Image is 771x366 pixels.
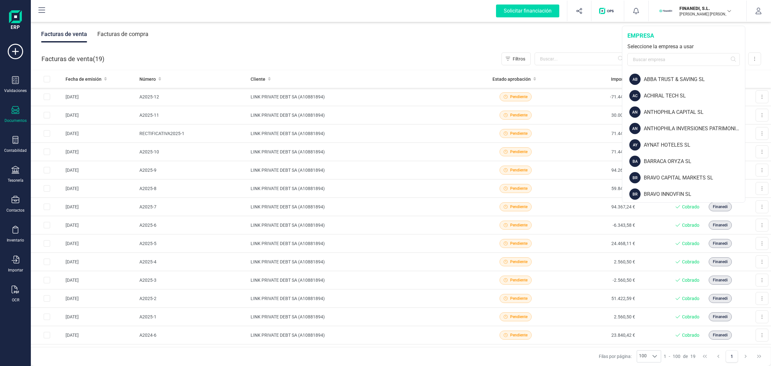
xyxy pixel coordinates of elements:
[510,296,527,301] span: Pendiente
[63,161,137,179] td: [DATE]
[137,143,248,161] td: A2025-10
[644,141,745,149] div: AYNAT HOTELES SL
[510,314,527,320] span: Pendiente
[510,94,527,100] span: Pendiente
[248,234,475,253] td: LINK PRIVATE DEBT SA (A10881894)
[713,222,728,228] span: Finanedi
[4,118,27,123] div: Documentos
[97,26,148,42] div: Facturas de compra
[44,332,50,338] div: Row Selected 5a43d0bf-fb5f-4aef-a97b-4e6a0a243b48
[137,161,248,179] td: A2025-9
[248,344,475,363] td: LINK PRIVATE DEBT SA (A10881894)
[740,350,752,362] button: Next Page
[248,179,475,198] td: LINK PRIVATE DEBT SA (A10881894)
[44,94,50,100] div: Row Selected 1497cca4-0830-4410-94bc-ed64748248f6
[44,277,50,283] div: Row Selected 2166f7c7-5b44-413f-99cb-8995035137d8
[713,241,728,246] span: Finanedi
[679,12,731,17] p: [PERSON_NAME] [PERSON_NAME]
[556,88,637,106] td: -71.443,06 €
[682,222,699,228] span: Cobrado
[8,178,23,183] div: Tesorería
[248,253,475,271] td: LINK PRIVATE DEBT SA (A10881894)
[682,259,699,265] span: Cobrado
[556,161,637,179] td: 94.264,65 €
[556,234,637,253] td: 24.468,11 €
[556,308,637,326] td: 2.560,50 €
[248,289,475,308] td: LINK PRIVATE DEBT SA (A10881894)
[556,124,637,143] td: 71.443,06 €
[682,295,699,302] span: Cobrado
[556,289,637,308] td: 51.422,59 €
[556,253,637,271] td: 2.560,50 €
[63,143,137,161] td: [DATE]
[137,88,248,106] td: A2025-12
[659,4,673,18] img: FI
[248,216,475,234] td: LINK PRIVATE DEBT SA (A10881894)
[4,88,27,93] div: Validaciones
[627,43,740,50] div: Seleccione la empresa a usar
[44,167,50,173] div: Row Selected 85e19d34-2686-421c-8ddf-d20823388623
[713,296,728,301] span: Finanedi
[248,143,475,161] td: LINK PRIVATE DEBT SA (A10881894)
[713,314,728,320] span: Finanedi
[501,52,531,65] button: Filtros
[644,108,745,116] div: ANTHOPHILA CAPITAL SL
[644,158,745,165] div: BARRACA ORYZA SL
[137,289,248,308] td: A2025-2
[644,174,745,182] div: BRAVO CAPITAL MARKETS SL
[137,271,248,289] td: A2025-3
[510,277,527,283] span: Pendiente
[682,204,699,210] span: Cobrado
[137,198,248,216] td: A2025-7
[510,332,527,338] span: Pendiente
[12,297,19,303] div: OCR
[41,26,87,42] div: Facturas de venta
[9,10,22,31] img: Logo Finanedi
[248,88,475,106] td: LINK PRIVATE DEBT SA (A10881894)
[137,253,248,271] td: A2025-4
[556,344,637,363] td: 11.848,20 €
[713,204,728,210] span: Finanedi
[627,31,740,40] div: empresa
[510,222,527,228] span: Pendiente
[556,216,637,234] td: -6.343,58 €
[63,106,137,124] td: [DATE]
[644,92,745,100] div: ACHIRAL TECH SL
[44,222,50,228] div: Row Selected 3550f7df-ae43-41af-b624-53651b13355e
[137,124,248,143] td: RECTIFICATIVA2025-1
[63,88,137,106] td: [DATE]
[44,240,50,247] div: Row Selected 86f12270-e543-4524-a5dc-362f844ee7bd
[629,123,641,134] div: AN
[682,332,699,338] span: Cobrado
[656,1,739,21] button: FIFINANEDI, S.L.[PERSON_NAME] [PERSON_NAME]
[713,259,728,265] span: Finanedi
[713,332,728,338] span: Finanedi
[629,74,641,85] div: AB
[644,76,745,83] div: ABBA TRUST & SAVING SL
[510,149,527,155] span: Pendiente
[673,353,680,360] span: 100
[63,308,137,326] td: [DATE]
[510,167,527,173] span: Pendiente
[683,353,688,360] span: de
[629,188,641,200] div: BR
[510,259,527,265] span: Pendiente
[44,185,50,192] div: Row Selected 4d9a4e91-2af8-496b-a67c-0062f7f6843e
[6,208,24,213] div: Contactos
[644,190,745,198] div: BRAVO INNOVFIN SL
[63,179,137,198] td: [DATE]
[137,216,248,234] td: A2025-6
[248,326,475,344] td: LINK PRIVATE DEBT SA (A10881894)
[248,106,475,124] td: LINK PRIVATE DEBT SA (A10881894)
[599,8,616,14] img: Logo de OPS
[510,186,527,191] span: Pendiente
[492,76,531,82] span: Estado aprobación
[629,139,641,151] div: AY
[629,90,641,101] div: AC
[137,234,248,253] td: A2025-5
[63,289,137,308] td: [DATE]
[248,198,475,216] td: LINK PRIVATE DEBT SA (A10881894)
[137,308,248,326] td: A2025-1
[44,314,50,320] div: Row Selected 071e410c-57d3-458f-9340-66b715be3ec5
[248,124,475,143] td: LINK PRIVATE DEBT SA (A10881894)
